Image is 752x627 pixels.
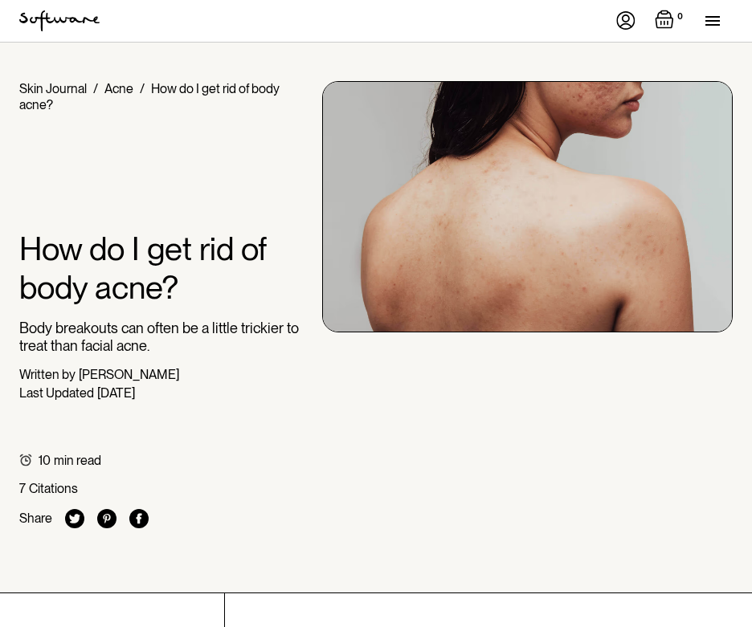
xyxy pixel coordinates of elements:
a: Skin Journal [19,81,87,96]
div: 10 [39,453,51,468]
div: [PERSON_NAME] [79,367,179,382]
div: Last Updated [19,385,94,401]
p: Body breakouts can often be a little trickier to treat than facial acne. [19,320,309,354]
div: min read [54,453,101,468]
img: facebook icon [129,509,149,528]
div: [DATE] [97,385,135,401]
h1: How do I get rid of body acne? [19,230,309,307]
div: How do I get rid of body acne? [19,81,280,112]
div: / [140,81,145,96]
img: pinterest icon [97,509,116,528]
a: Open empty cart [655,10,686,32]
div: Share [19,511,52,526]
div: Written by [19,367,76,382]
div: Citations [29,481,78,496]
div: 7 [19,481,26,496]
a: home [19,10,100,31]
img: Software Logo [19,10,100,31]
a: Acne [104,81,133,96]
img: twitter icon [65,509,84,528]
div: 0 [674,10,686,24]
div: / [93,81,98,96]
